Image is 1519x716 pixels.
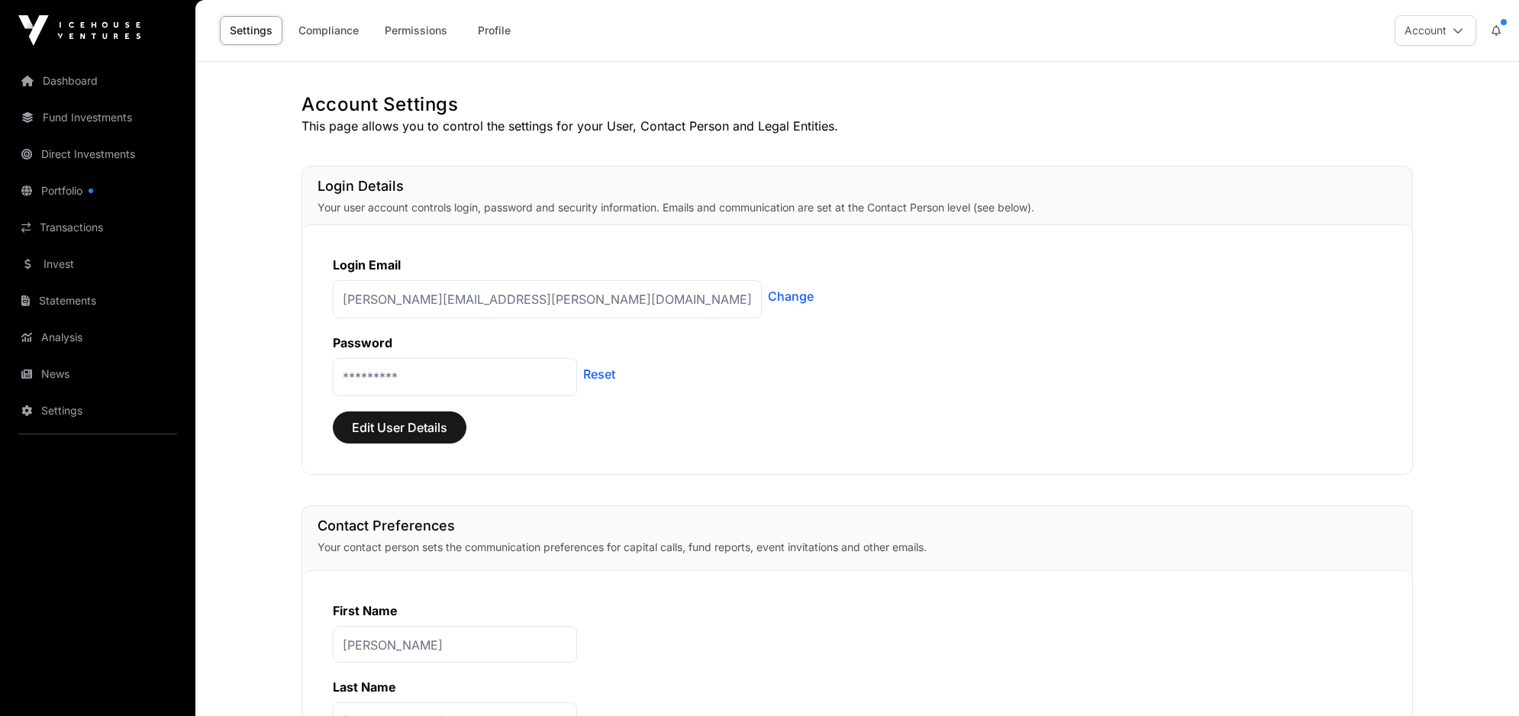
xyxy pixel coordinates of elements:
[12,174,183,208] a: Portfolio
[302,92,1413,117] h1: Account Settings
[18,15,140,46] img: Icehouse Ventures Logo
[463,16,524,45] a: Profile
[318,176,1397,197] h1: Login Details
[333,411,466,443] button: Edit User Details
[1395,15,1476,46] button: Account
[768,287,814,305] a: Change
[375,16,457,45] a: Permissions
[318,540,1397,555] p: Your contact person sets the communication preferences for capital calls, fund reports, event inv...
[333,280,762,318] p: [PERSON_NAME][EMAIL_ADDRESS][PERSON_NAME][DOMAIN_NAME]
[352,418,447,437] span: Edit User Details
[318,515,1397,537] h1: Contact Preferences
[333,626,577,663] p: [PERSON_NAME]
[12,137,183,171] a: Direct Investments
[583,365,615,383] a: Reset
[220,16,282,45] a: Settings
[12,211,183,244] a: Transactions
[12,321,183,354] a: Analysis
[333,603,398,618] label: First Name
[289,16,369,45] a: Compliance
[12,101,183,134] a: Fund Investments
[333,679,396,695] label: Last Name
[318,200,1397,215] p: Your user account controls login, password and security information. Emails and communication are...
[12,394,183,427] a: Settings
[333,257,401,273] label: Login Email
[12,284,183,318] a: Statements
[1443,643,1519,716] iframe: Chat Widget
[333,335,392,350] label: Password
[12,247,183,281] a: Invest
[12,64,183,98] a: Dashboard
[302,117,1413,135] p: This page allows you to control the settings for your User, Contact Person and Legal Entities.
[12,357,183,391] a: News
